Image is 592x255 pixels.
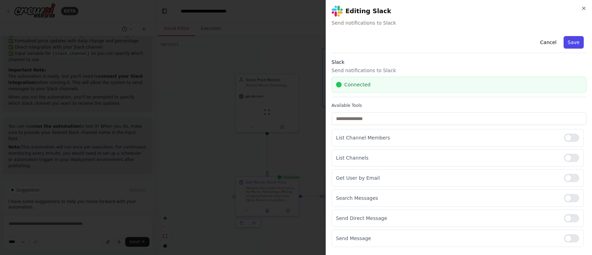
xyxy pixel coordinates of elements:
[536,36,560,49] button: Cancel
[332,103,586,108] label: Available Tools
[336,235,558,242] p: Send Message
[344,81,370,88] span: Connected
[332,67,586,74] p: Send notifications to Slack
[336,154,558,161] p: List Channels
[332,59,586,66] h3: Slack
[332,6,586,17] h2: Editing Slack
[332,6,343,17] img: Slack
[332,19,586,26] span: Send notifications to Slack
[336,175,558,181] p: Get User by Email
[336,215,558,222] p: Send Direct Message
[564,36,584,49] button: Save
[336,195,558,202] p: Search Messages
[336,134,558,141] p: List Channel Members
